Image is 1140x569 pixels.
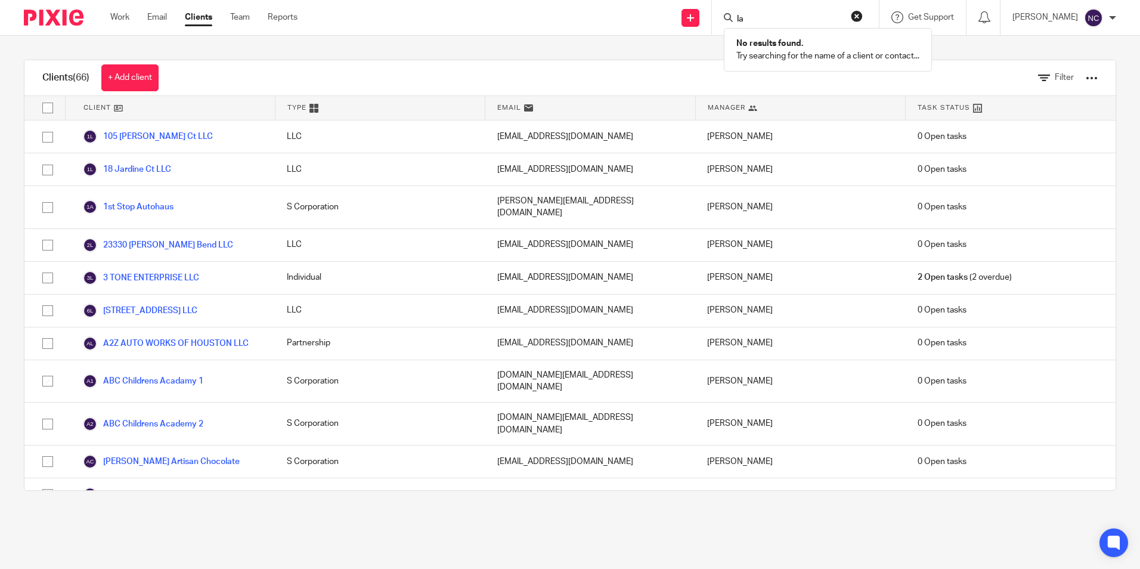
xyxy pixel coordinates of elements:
img: svg%3E [83,200,97,214]
a: Work [110,11,129,23]
span: 0 Open tasks [918,131,966,143]
div: Individual [275,262,485,294]
div: [EMAIL_ADDRESS][DOMAIN_NAME] [485,153,695,185]
span: Get Support [908,13,954,21]
div: [PERSON_NAME] [695,360,905,403]
input: Select all [36,97,59,119]
div: [PERSON_NAME] [695,120,905,153]
span: 0 Open tasks [918,163,966,175]
a: 3 TONE ENTERPRISE LLC [83,271,199,285]
img: Pixie [24,10,83,26]
img: svg%3E [83,487,97,502]
a: 18 Jardine Ct LLC [83,162,171,177]
div: S Corporation [275,403,485,445]
a: 1st Stop Autohaus [83,200,174,214]
img: svg%3E [83,238,97,252]
span: Type [287,103,306,113]
div: [DOMAIN_NAME][EMAIL_ADDRESS][DOMAIN_NAME] [485,360,695,403]
div: [PERSON_NAME] [PERSON_NAME] [695,478,905,511]
div: Partnership [275,327,485,360]
span: 0 Open tasks [918,304,966,316]
div: [EMAIL_ADDRESS][DOMAIN_NAME] [485,478,695,511]
span: 0 Open tasks [918,375,966,387]
span: Client [83,103,111,113]
span: 0 Open tasks [918,201,966,213]
a: Reports [268,11,298,23]
a: ABC Childrens Academy 2 [83,417,203,431]
div: [EMAIL_ADDRESS][DOMAIN_NAME] [485,262,695,294]
a: 105 [PERSON_NAME] Ct LLC [83,129,213,144]
img: svg%3E [83,129,97,144]
div: [PERSON_NAME] [695,262,905,294]
span: 0 Open tasks [918,418,966,429]
img: svg%3E [83,162,97,177]
img: svg%3E [83,336,97,351]
input: Search [736,14,843,25]
div: [PERSON_NAME] [695,153,905,185]
div: [EMAIL_ADDRESS][DOMAIN_NAME] [485,229,695,261]
div: S Corporation [275,446,485,478]
a: 23330 [PERSON_NAME] Bend LLC [83,238,233,252]
div: Individual [275,478,485,511]
div: LLC [275,120,485,153]
img: svg%3E [1084,8,1103,27]
span: Filter [1055,73,1074,82]
span: 0 Open tasks [918,239,966,251]
span: Email [497,103,521,113]
div: [PERSON_NAME] [695,295,905,327]
a: [PERSON_NAME] Artisan Chocolate [83,454,240,469]
span: (66) [73,73,89,82]
span: 0 Open tasks [918,337,966,349]
a: + Add client [101,64,159,91]
a: [STREET_ADDRESS] LLC [83,304,197,318]
div: LLC [275,295,485,327]
img: svg%3E [83,304,97,318]
a: Clients [185,11,212,23]
span: 0 Open tasks [918,488,966,500]
button: Clear [851,10,863,22]
div: LLC [275,153,485,185]
span: 2 Open tasks [918,271,968,283]
div: [EMAIL_ADDRESS][DOMAIN_NAME] [485,295,695,327]
a: A2Z AUTO WORKS OF HOUSTON LLC [83,336,249,351]
h1: Clients [42,72,89,84]
a: Team [230,11,250,23]
div: S Corporation [275,360,485,403]
div: [PERSON_NAME] [695,403,905,445]
div: [DOMAIN_NAME][EMAIL_ADDRESS][DOMAIN_NAME] [485,403,695,445]
div: [EMAIL_ADDRESS][DOMAIN_NAME] [485,446,695,478]
span: Manager [708,103,745,113]
p: [PERSON_NAME] [1012,11,1078,23]
div: LLC [275,229,485,261]
img: svg%3E [83,271,97,285]
a: Email [147,11,167,23]
div: [EMAIL_ADDRESS][DOMAIN_NAME] [485,120,695,153]
div: [PERSON_NAME] [695,229,905,261]
img: svg%3E [83,417,97,431]
span: 0 Open tasks [918,456,966,468]
div: [EMAIL_ADDRESS][DOMAIN_NAME] [485,327,695,360]
div: [PERSON_NAME][EMAIL_ADDRESS][DOMAIN_NAME] [485,186,695,228]
a: ABC Childrens Acadamy 1 [83,374,203,388]
a: Armen's Solutions LLC [83,487,188,502]
span: Task Status [918,103,970,113]
img: svg%3E [83,374,97,388]
span: (2 overdue) [918,271,1012,283]
div: [PERSON_NAME] [695,327,905,360]
div: S Corporation [275,186,485,228]
div: [PERSON_NAME] [695,446,905,478]
div: [PERSON_NAME] [695,186,905,228]
img: svg%3E [83,454,97,469]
